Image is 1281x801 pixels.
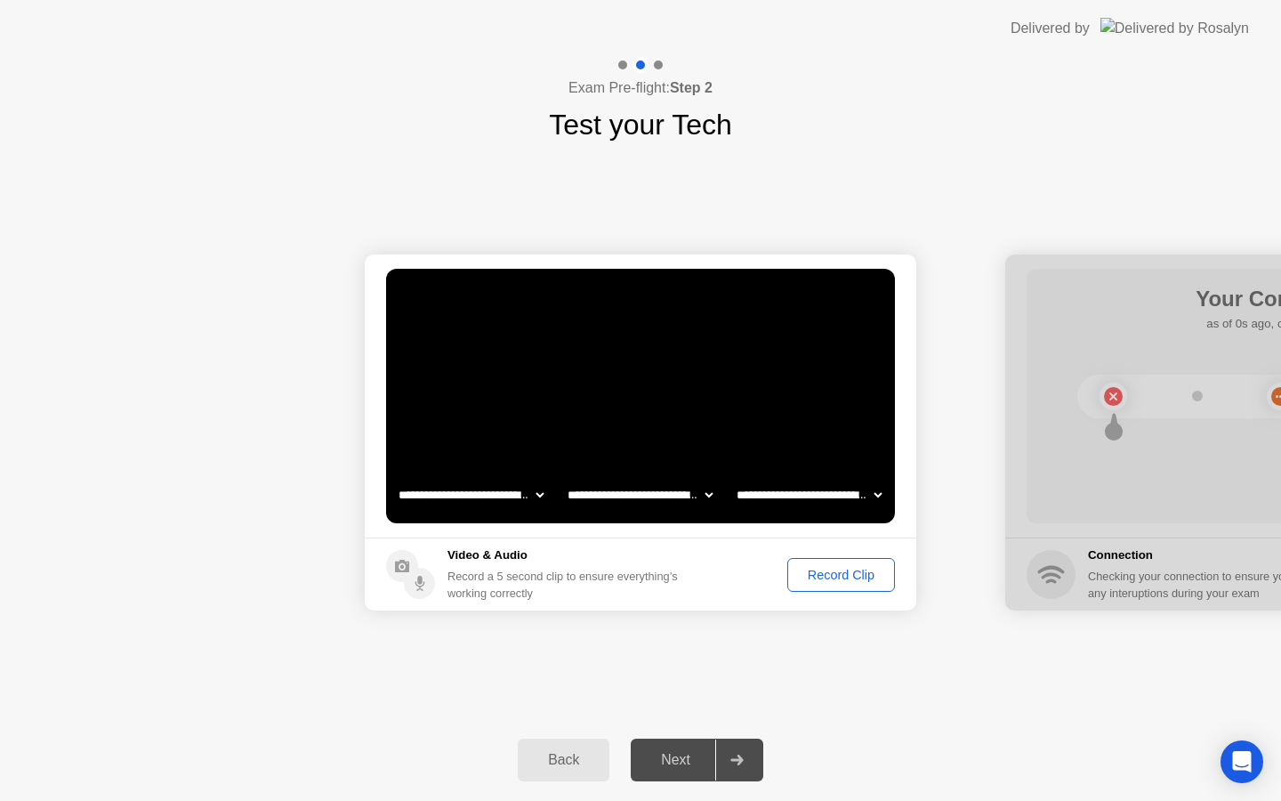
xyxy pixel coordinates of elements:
[1011,18,1090,39] div: Delivered by
[670,80,713,95] b: Step 2
[636,752,715,768] div: Next
[549,103,732,146] h1: Test your Tech
[447,568,685,602] div: Record a 5 second clip to ensure everything’s working correctly
[523,752,604,768] div: Back
[787,558,895,592] button: Record Clip
[564,477,716,513] select: Available speakers
[1221,740,1263,783] div: Open Intercom Messenger
[447,546,685,564] h5: Video & Audio
[733,477,885,513] select: Available microphones
[518,739,609,781] button: Back
[568,77,713,99] h4: Exam Pre-flight:
[794,568,889,582] div: Record Clip
[1100,18,1249,38] img: Delivered by Rosalyn
[395,477,547,513] select: Available cameras
[631,739,763,781] button: Next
